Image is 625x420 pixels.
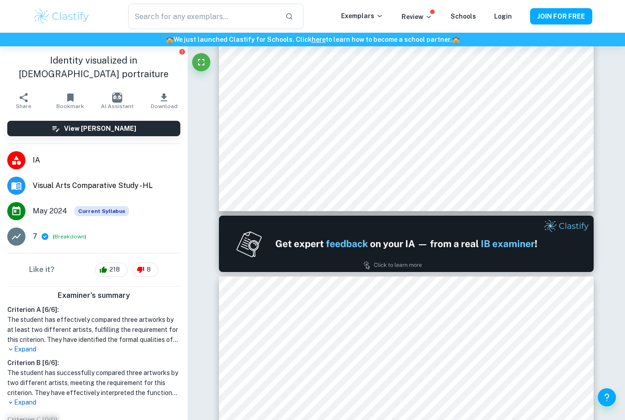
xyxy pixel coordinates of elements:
button: Bookmark [47,88,94,114]
span: Share [16,103,31,109]
p: Review [402,12,432,22]
button: AI Assistant [94,88,140,114]
h6: View [PERSON_NAME] [64,124,136,133]
p: Expand [7,345,180,354]
div: This exemplar is based on the current syllabus. Feel free to refer to it for inspiration/ideas wh... [74,206,129,216]
h6: Criterion A [ 6 / 6 ]: [7,305,180,315]
h6: Like it? [29,264,55,275]
span: Bookmark [56,103,84,109]
button: View [PERSON_NAME] [7,121,180,136]
a: here [312,36,326,43]
h6: Criterion B [ 6 / 6 ]: [7,358,180,368]
button: Report issue [179,48,186,55]
button: Breakdown [55,232,84,241]
div: 8 [132,262,159,277]
span: 218 [104,265,125,274]
a: Schools [451,13,476,20]
img: Clastify logo [33,7,90,25]
button: Download [141,88,188,114]
h6: Examiner's summary [4,290,184,301]
span: 8 [142,265,156,274]
button: Help and Feedback [598,388,616,406]
span: Download [151,103,178,109]
span: Visual Arts Comparative Study - HL [33,180,180,191]
span: ( ) [53,232,86,241]
h6: We just launched Clastify for Schools. Click to learn how to become a school partner. [2,35,623,44]
span: May 2024 [33,206,67,217]
h1: The student has effectively compared three artworks by at least two different artists, fulfilling... [7,315,180,345]
div: 218 [95,262,128,277]
span: AI Assistant [101,103,134,109]
span: IA [33,155,180,166]
p: 7 [33,231,37,242]
button: Fullscreen [192,53,210,71]
img: Ad [219,216,594,272]
input: Search for any exemplars... [128,4,278,29]
h1: The student has successfully compared three artworks by two different artists, meeting the requir... [7,368,180,398]
h1: Identity visualized in [DEMOGRAPHIC_DATA] portraiture [7,54,180,81]
p: Exemplars [341,11,383,21]
p: Expand [7,398,180,407]
button: JOIN FOR FREE [530,8,592,25]
span: 🏫 [166,36,174,43]
img: AI Assistant [112,93,122,103]
a: Login [494,13,512,20]
span: Current Syllabus [74,206,129,216]
span: 🏫 [452,36,460,43]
